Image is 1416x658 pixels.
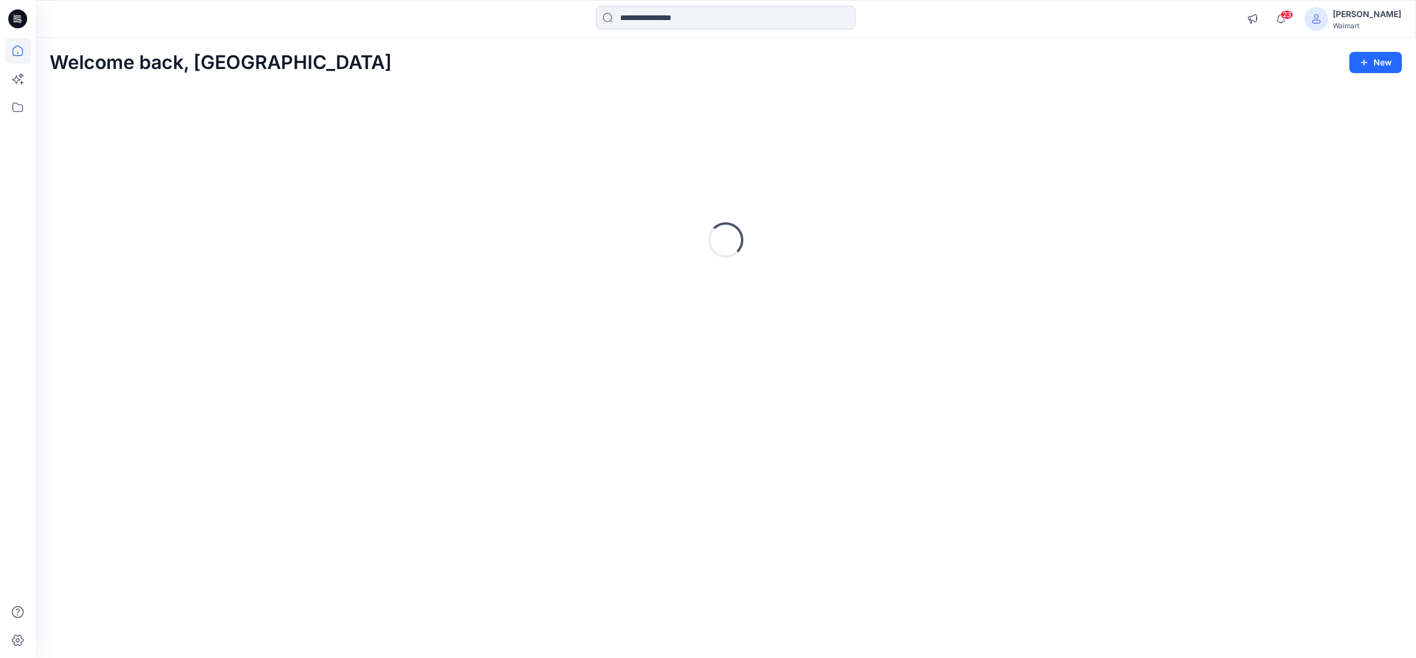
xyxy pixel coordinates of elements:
div: Walmart [1333,21,1401,30]
h2: Welcome back, [GEOGRAPHIC_DATA] [50,52,392,74]
svg: avatar [1312,14,1321,24]
span: 23 [1280,10,1293,19]
button: New [1349,52,1402,73]
div: [PERSON_NAME] [1333,7,1401,21]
